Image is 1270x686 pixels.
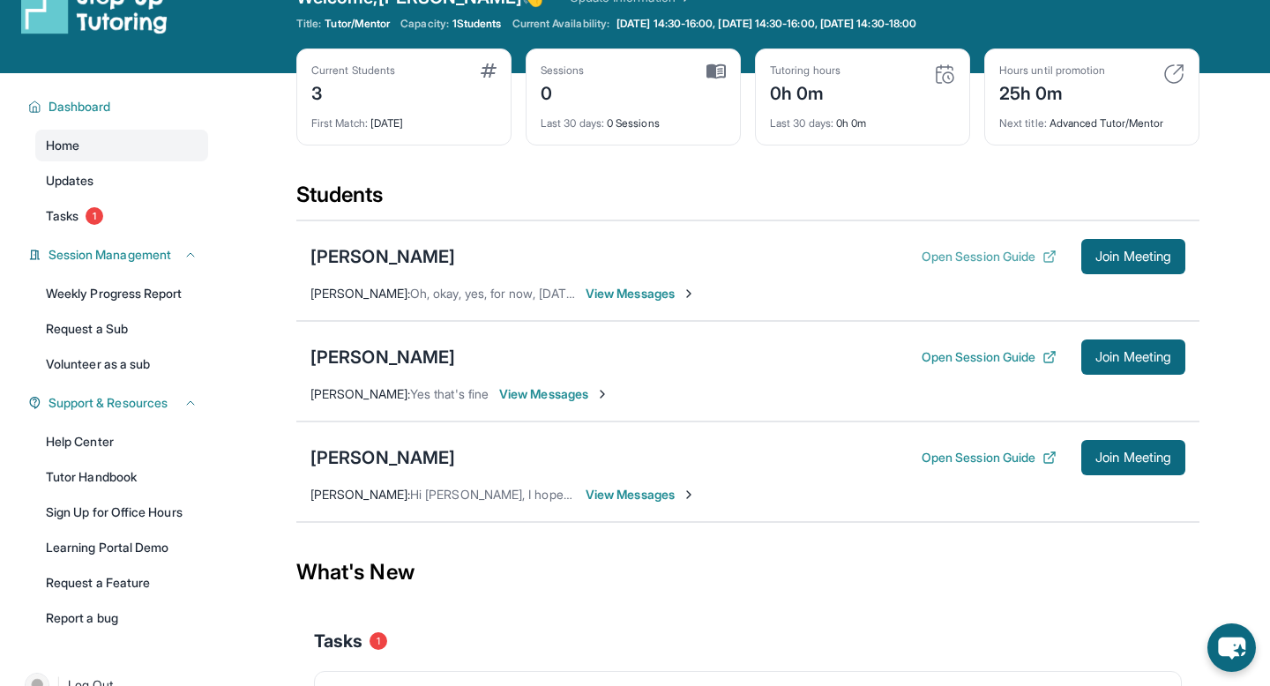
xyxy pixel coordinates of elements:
[35,602,208,634] a: Report a bug
[296,17,321,31] span: Title:
[922,449,1057,466] button: Open Session Guide
[35,426,208,458] a: Help Center
[922,248,1057,265] button: Open Session Guide
[999,116,1047,130] span: Next title :
[541,116,604,130] span: Last 30 days :
[310,286,410,301] span: [PERSON_NAME] :
[35,348,208,380] a: Volunteer as a sub
[35,313,208,345] a: Request a Sub
[35,567,208,599] a: Request a Feature
[481,63,497,78] img: card
[706,63,726,79] img: card
[1163,63,1184,85] img: card
[541,78,585,106] div: 0
[46,137,79,154] span: Home
[35,496,208,528] a: Sign Up for Office Hours
[1081,440,1185,475] button: Join Meeting
[586,285,696,302] span: View Messages
[311,78,395,106] div: 3
[400,17,449,31] span: Capacity:
[499,385,609,403] span: View Messages
[46,172,94,190] span: Updates
[311,63,395,78] div: Current Students
[1095,251,1171,262] span: Join Meeting
[310,487,410,502] span: [PERSON_NAME] :
[49,394,168,412] span: Support & Resources
[41,98,198,116] button: Dashboard
[310,445,455,470] div: [PERSON_NAME]
[586,486,696,503] span: View Messages
[922,348,1057,366] button: Open Session Guide
[1207,623,1256,672] button: chat-button
[86,207,103,225] span: 1
[595,387,609,401] img: Chevron-Right
[310,345,455,369] div: [PERSON_NAME]
[770,63,840,78] div: Tutoring hours
[46,207,78,225] span: Tasks
[682,488,696,502] img: Chevron-Right
[1081,339,1185,375] button: Join Meeting
[41,394,198,412] button: Support & Resources
[1095,352,1171,362] span: Join Meeting
[1081,239,1185,274] button: Join Meeting
[999,106,1184,130] div: Advanced Tutor/Mentor
[541,63,585,78] div: Sessions
[999,63,1105,78] div: Hours until promotion
[35,532,208,563] a: Learning Portal Demo
[35,200,208,232] a: Tasks1
[35,461,208,493] a: Tutor Handbook
[934,63,955,85] img: card
[35,165,208,197] a: Updates
[613,17,920,31] a: [DATE] 14:30-16:00, [DATE] 14:30-16:00, [DATE] 14:30-18:00
[770,116,833,130] span: Last 30 days :
[512,17,609,31] span: Current Availability:
[49,98,111,116] span: Dashboard
[310,386,410,401] span: [PERSON_NAME] :
[35,278,208,309] a: Weekly Progress Report
[452,17,502,31] span: 1 Students
[999,78,1105,106] div: 25h 0m
[35,130,208,161] a: Home
[325,17,390,31] span: Tutor/Mentor
[541,106,726,130] div: 0 Sessions
[296,533,1199,611] div: What's New
[410,386,489,401] span: Yes that's fine
[49,246,171,264] span: Session Management
[770,106,955,130] div: 0h 0m
[1095,452,1171,463] span: Join Meeting
[770,78,840,106] div: 0h 0m
[296,181,1199,220] div: Students
[314,629,362,653] span: Tasks
[311,116,368,130] span: First Match :
[370,632,387,650] span: 1
[616,17,916,31] span: [DATE] 14:30-16:00, [DATE] 14:30-16:00, [DATE] 14:30-18:00
[310,244,455,269] div: [PERSON_NAME]
[682,287,696,301] img: Chevron-Right
[41,246,198,264] button: Session Management
[311,106,497,130] div: [DATE]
